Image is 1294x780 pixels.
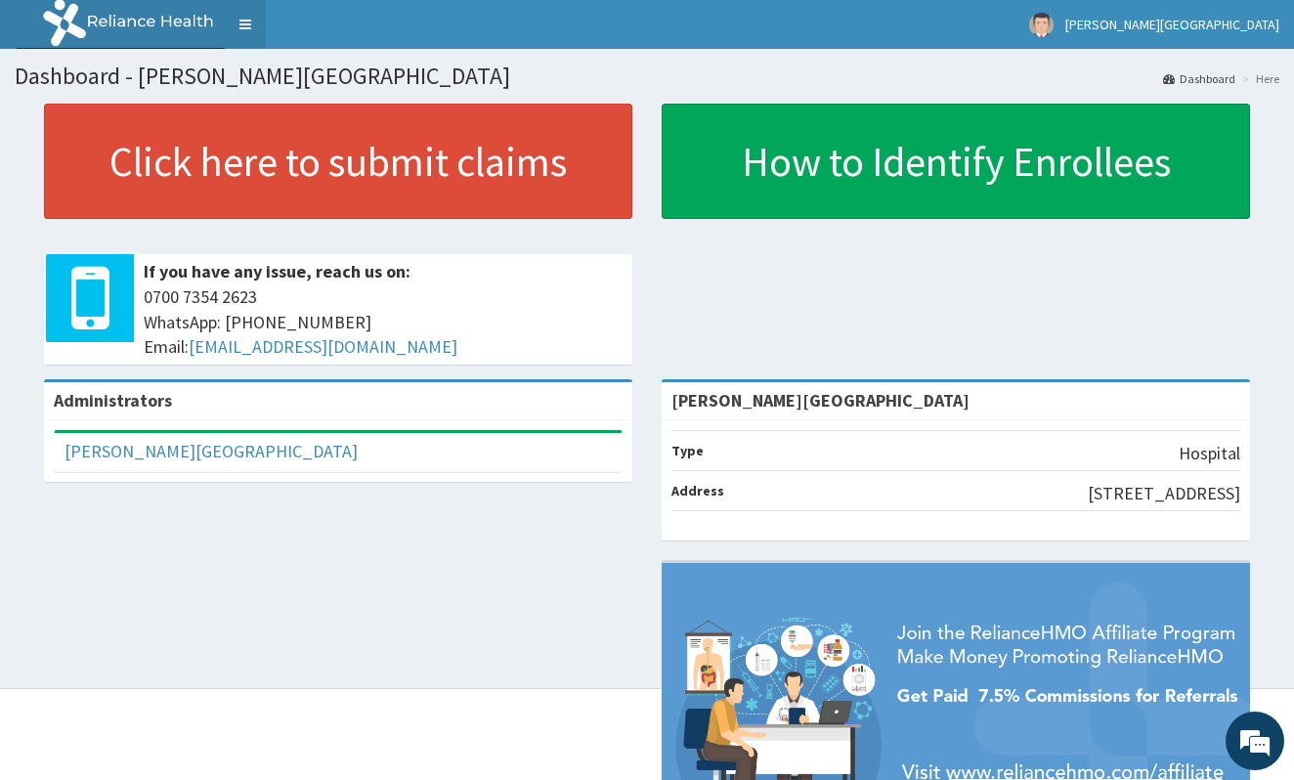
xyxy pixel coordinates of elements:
[671,482,724,499] b: Address
[662,104,1250,219] a: How to Identify Enrollees
[671,389,970,412] strong: [PERSON_NAME][GEOGRAPHIC_DATA]
[1065,16,1279,33] span: [PERSON_NAME][GEOGRAPHIC_DATA]
[44,104,632,219] a: Click here to submit claims
[15,64,1279,89] h1: Dashboard - [PERSON_NAME][GEOGRAPHIC_DATA]
[144,284,623,360] span: 0700 7354 2623 WhatsApp: [PHONE_NUMBER] Email:
[144,260,410,282] b: If you have any issue, reach us on:
[1163,70,1235,87] a: Dashboard
[1179,441,1240,466] p: Hospital
[54,389,172,412] b: Administrators
[1029,13,1054,37] img: User Image
[1237,70,1279,87] li: Here
[65,440,358,462] a: [PERSON_NAME][GEOGRAPHIC_DATA]
[189,335,457,358] a: [EMAIL_ADDRESS][DOMAIN_NAME]
[671,442,704,459] b: Type
[1088,481,1240,506] p: [STREET_ADDRESS]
